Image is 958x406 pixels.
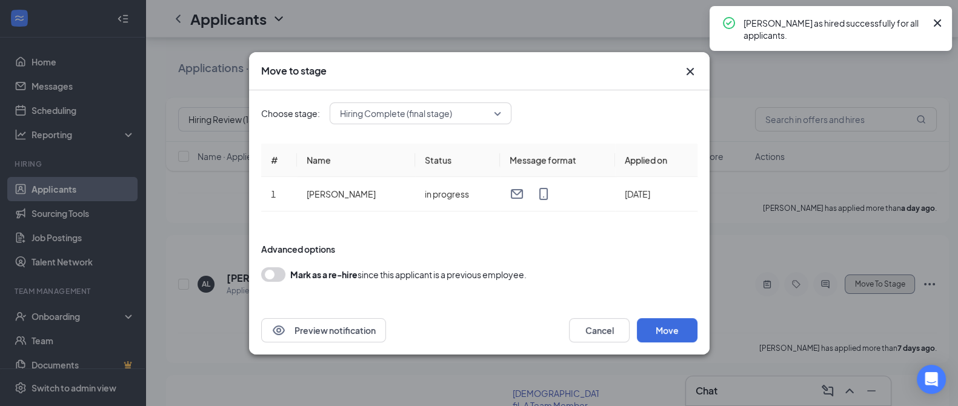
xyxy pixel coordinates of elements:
[614,177,697,211] td: [DATE]
[510,187,524,201] svg: Email
[271,188,276,199] span: 1
[271,323,286,338] svg: Eye
[637,318,697,342] button: Move
[414,144,499,177] th: Status
[261,144,297,177] th: #
[722,16,736,30] svg: CheckmarkCircle
[500,144,615,177] th: Message format
[917,365,946,394] div: Open Intercom Messenger
[340,104,452,122] span: Hiring Complete (final stage)
[743,16,925,41] div: [PERSON_NAME] as hired successfully for all applicants.
[569,318,630,342] button: Cancel
[683,64,697,79] svg: Cross
[296,144,414,177] th: Name
[930,16,945,30] svg: Cross
[261,64,327,78] h3: Move to stage
[261,318,386,342] button: EyePreview notification
[296,177,414,211] td: [PERSON_NAME]
[614,144,697,177] th: Applied on
[261,243,697,255] div: Advanced options
[536,187,551,201] svg: MobileSms
[261,107,320,120] span: Choose stage:
[290,269,358,280] b: Mark as a re-hire
[290,267,527,282] div: since this applicant is a previous employee.
[414,177,499,211] td: in progress
[683,64,697,79] button: Close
